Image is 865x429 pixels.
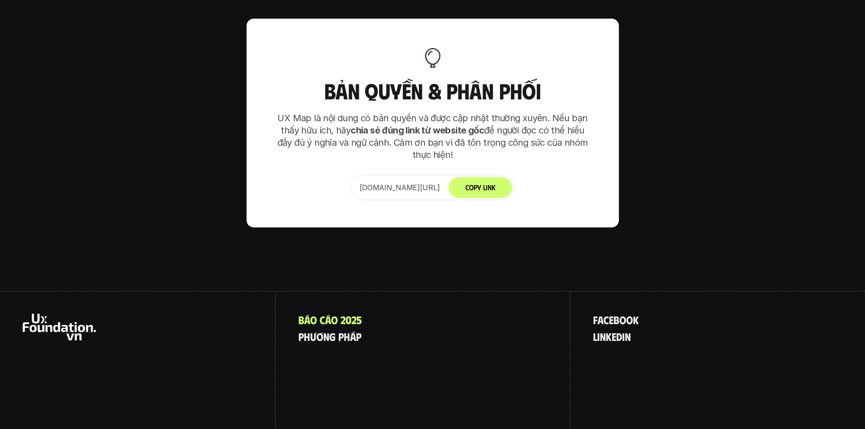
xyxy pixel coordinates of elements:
[593,330,597,342] span: l
[298,330,304,342] span: p
[310,330,316,342] span: ư
[351,314,356,325] span: 2
[351,125,484,136] strong: chia sẻ đúng link từ website gốc
[304,314,310,325] span: á
[360,182,440,193] p: [DOMAIN_NAME][URL]
[298,314,304,325] span: B
[341,314,346,325] span: 2
[298,314,362,325] a: Báocáo2025
[609,314,613,325] span: e
[633,314,639,325] span: k
[593,314,598,325] span: f
[274,79,592,103] h3: Bản quyền & Phân phối
[598,314,603,325] span: a
[626,314,633,325] span: o
[619,314,626,325] span: o
[613,314,619,325] span: b
[593,314,639,325] a: facebook
[600,330,606,342] span: n
[612,330,616,342] span: e
[274,112,592,161] p: UX Map là nội dung có bản quyền và được cập nhật thường xuyên. Nếu bạn thấy hữu ích, hãy để người...
[625,330,631,342] span: n
[449,177,512,198] button: Copy Link
[350,330,356,342] span: á
[597,330,600,342] span: i
[331,314,338,325] span: o
[356,314,362,325] span: 5
[325,314,331,325] span: á
[606,330,612,342] span: k
[310,314,317,325] span: o
[329,330,336,342] span: g
[622,330,625,342] span: i
[298,330,361,342] a: phươngpháp
[356,330,361,342] span: p
[603,314,609,325] span: c
[593,330,631,342] a: linkedin
[323,330,329,342] span: n
[320,314,325,325] span: c
[616,330,622,342] span: d
[304,330,310,342] span: h
[316,330,323,342] span: ơ
[346,314,351,325] span: 0
[338,330,344,342] span: p
[344,330,350,342] span: h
